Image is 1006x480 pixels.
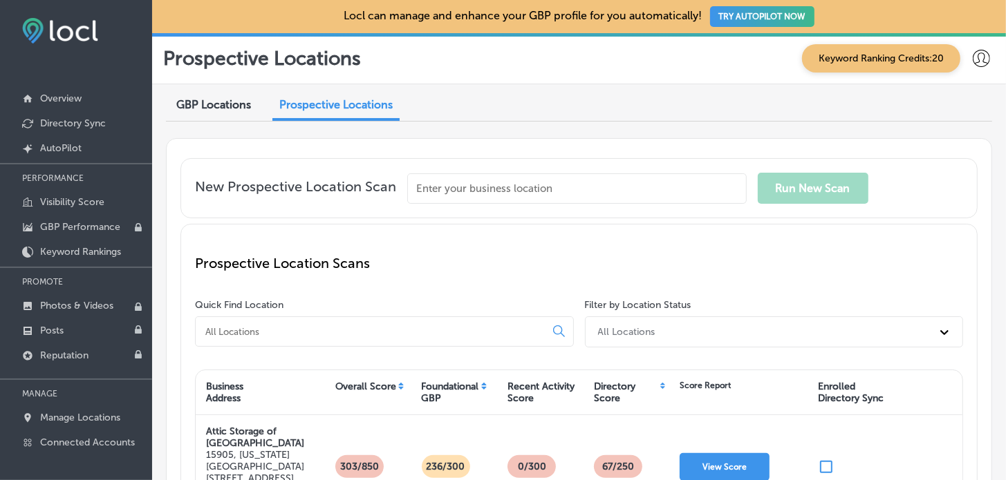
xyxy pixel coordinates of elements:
[818,381,884,404] div: Enrolled Directory Sync
[163,47,361,70] p: Prospective Locations
[176,98,251,111] span: GBP Locations
[40,196,104,208] p: Visibility Score
[40,349,89,361] p: Reputation
[758,173,868,204] button: Run New Scan
[802,44,960,73] span: Keyword Ranking Credits: 20
[22,18,98,44] img: fda3e92497d09a02dc62c9cd864e3231.png
[40,221,120,233] p: GBP Performance
[40,246,121,258] p: Keyword Rankings
[680,381,731,390] div: Score Report
[40,436,135,448] p: Connected Accounts
[407,173,747,204] input: Enter your business location
[422,381,479,404] div: Foundational GBP
[507,381,575,404] div: Recent Activity Score
[40,117,106,129] p: Directory Sync
[195,299,283,311] label: Quick Find Location
[195,178,396,204] p: New Prospective Location Scan
[195,255,963,271] p: Prospective Location Scans
[512,455,552,478] p: 0/300
[598,326,655,338] div: All Locations
[40,412,120,423] p: Manage Locations
[421,455,471,478] p: 236/300
[585,299,691,311] label: Filter by Location Status
[40,300,113,311] p: Photos & Videos
[206,425,304,449] strong: Attic Storage of [GEOGRAPHIC_DATA]
[206,381,243,404] div: Business Address
[710,6,814,27] button: TRY AUTOPILOT NOW
[279,98,393,111] span: Prospective Locations
[594,381,658,404] div: Directory Score
[40,325,64,336] p: Posts
[40,142,82,154] p: AutoPilot
[335,381,396,392] div: Overall Score
[40,93,82,104] p: Overview
[597,455,640,478] p: 67 /250
[204,325,542,338] input: All Locations
[335,455,384,478] p: 303/850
